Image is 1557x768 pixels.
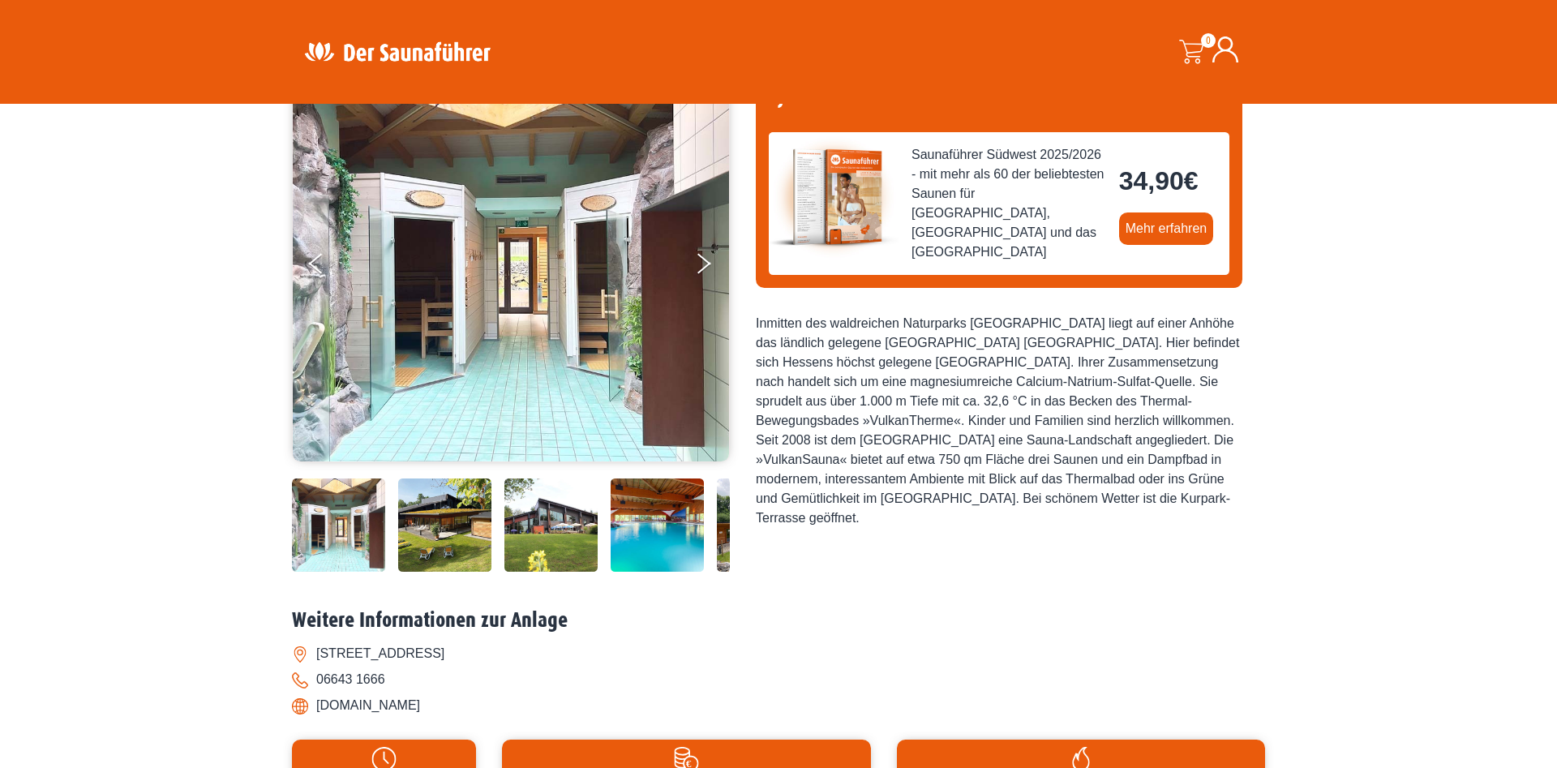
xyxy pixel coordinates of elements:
[694,247,735,287] button: Next
[292,667,1265,693] li: 06643 1666
[309,247,350,287] button: Previous
[292,641,1265,667] li: [STREET_ADDRESS]
[911,145,1106,262] span: Saunaführer Südwest 2025/2026 - mit mehr als 60 der beliebtesten Saunen für [GEOGRAPHIC_DATA], [G...
[1201,33,1216,48] span: 0
[769,132,899,262] img: der-saunafuehrer-2025-suedwest.jpg
[1119,212,1214,245] a: Mehr erfahren
[756,314,1242,528] div: Inmitten des waldreichen Naturparks [GEOGRAPHIC_DATA] liegt auf einer Anhöhe das ländlich gelegen...
[1184,166,1199,195] span: €
[292,693,1265,719] li: [DOMAIN_NAME]
[1119,166,1199,195] bdi: 34,90
[292,608,1265,633] h2: Weitere Informationen zur Anlage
